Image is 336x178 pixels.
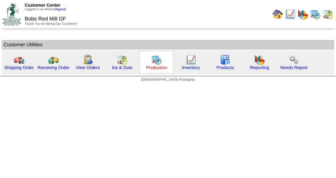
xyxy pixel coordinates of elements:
[182,65,200,70] a: Inventory
[25,22,77,26] span: Thank You for Being Our Customer!
[55,8,66,11] a: (logout)
[254,54,265,65] img: graph.gif
[146,65,167,70] a: Production
[151,54,162,65] img: calendarprod.gif
[310,9,321,19] img: calendarprod.gif
[323,9,333,19] img: calendarinout.gif
[25,3,60,8] span: Customer Center
[48,54,59,65] img: truck2.gif
[220,54,231,65] img: cabinet.gif
[3,3,21,25] img: ZoRoCo_Logo(Green%26Foil)%20jpg.webp
[14,54,24,65] img: truck.gif
[289,54,299,65] img: workflow.png
[217,65,234,70] a: Products
[2,40,334,50] td: Customer Utilities
[280,65,308,70] a: Needs Report
[4,65,34,70] a: Shipping Order
[186,54,196,65] img: line_graph.gif
[273,9,283,19] img: home.gif
[141,78,195,82] span: [DEMOGRAPHIC_DATA] Packaging
[117,54,128,65] img: calendarinout.gif
[285,9,296,19] img: line_graph.gif
[250,65,269,70] a: Reporting
[112,65,132,70] a: Ins & Outs
[25,16,66,22] span: Bobs Red Mill GF
[83,54,93,65] img: workorder.gif
[25,8,66,11] span: Logged in as Afisher
[298,9,308,19] img: graph.gif
[76,65,100,70] a: View Orders
[38,65,69,70] a: Receiving Order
